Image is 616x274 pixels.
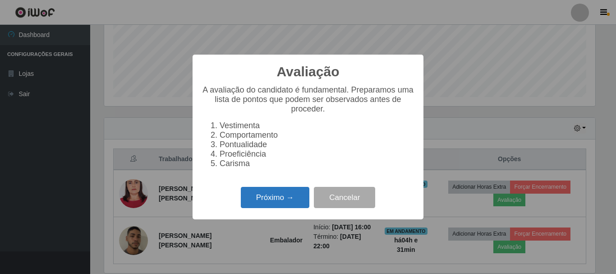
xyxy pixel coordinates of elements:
[241,187,309,208] button: Próximo →
[314,187,375,208] button: Cancelar
[220,121,414,130] li: Vestimenta
[277,64,340,80] h2: Avaliação
[220,130,414,140] li: Comportamento
[202,85,414,114] p: A avaliação do candidato é fundamental. Preparamos uma lista de pontos que podem ser observados a...
[220,149,414,159] li: Proeficiência
[220,140,414,149] li: Pontualidade
[220,159,414,168] li: Carisma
